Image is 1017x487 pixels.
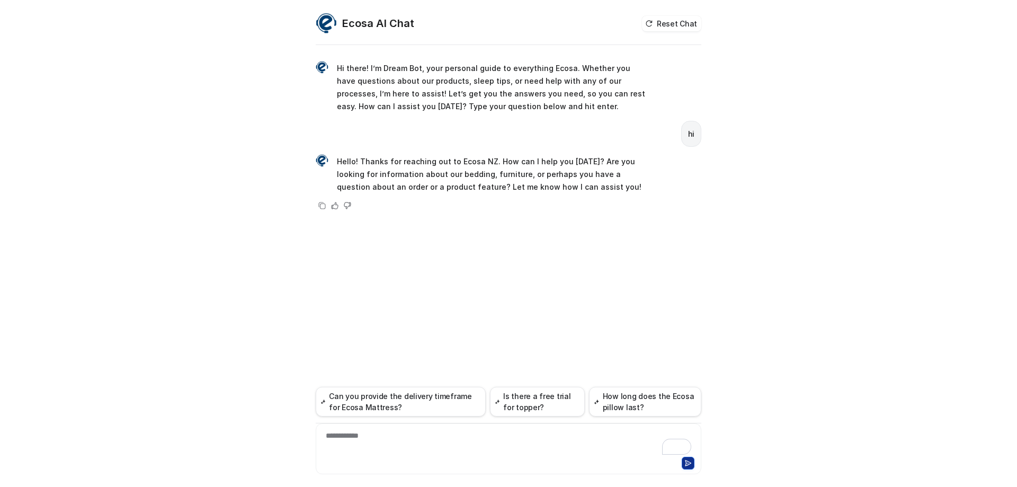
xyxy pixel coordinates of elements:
div: To enrich screen reader interactions, please activate Accessibility in Grammarly extension settings [318,430,699,455]
button: Is there a free trial for topper? [490,387,585,417]
img: Widget [316,154,328,167]
p: Hi there! I’m Dream Bot, your personal guide to everything Ecosa. Whether you have questions abou... [337,62,647,113]
h2: Ecosa AI Chat [342,16,414,31]
img: Widget [316,61,328,74]
button: Reset Chat [642,16,701,31]
img: Widget [316,13,337,34]
button: Can you provide the delivery timeframe for Ecosa Mattress? [316,387,486,417]
p: Hello! Thanks for reaching out to Ecosa NZ. How can I help you [DATE]? Are you looking for inform... [337,155,647,193]
p: hi [688,128,694,140]
button: How long does the Ecosa pillow last? [589,387,701,417]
